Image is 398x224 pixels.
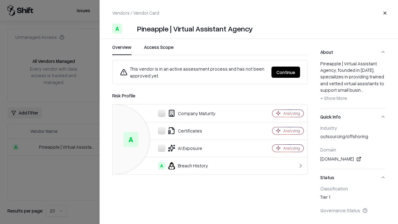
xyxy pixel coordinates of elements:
div: Quick Info [320,125,386,169]
div: Pineapple | Virtual Assistant Agency [137,24,253,34]
div: A [112,24,122,34]
div: A [123,132,138,147]
div: Certificates [118,127,251,134]
button: Access Scope [144,44,174,55]
p: Vendors / Vendor Card [112,10,159,16]
div: Classification [320,186,386,191]
div: Analyzing [283,128,300,133]
div: This vendor is in an active assessment process and has not been approved yet. [120,65,266,79]
div: outsourcing/offshoring [320,133,386,142]
button: + Show More [320,93,347,103]
span: + Show More [320,95,347,101]
div: Breach History [118,162,251,170]
button: Quick Info [320,109,386,125]
div: AI Exposure [118,144,251,152]
div: Domain [320,147,386,152]
div: Industry [320,125,386,131]
div: Analyzing [283,146,300,151]
div: Analyzing [283,111,300,116]
span: ... [361,87,363,93]
div: A [158,162,165,170]
div: Governance Status [320,208,386,213]
div: Company Maturity [118,110,251,117]
button: Continue [271,67,300,78]
img: Pineapple | Virtual Assistant Agency [125,24,135,34]
button: Overview [112,44,132,55]
div: Tier 1 [320,194,386,203]
button: Status [320,169,386,186]
div: [DOMAIN_NAME] [320,155,386,163]
div: About [320,60,386,108]
div: Risk Profile [112,92,308,99]
div: Pineapple | Virtual Assistant Agency, founded in [DATE], specializes in providing trained and vet... [320,60,386,103]
button: About [320,44,386,60]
